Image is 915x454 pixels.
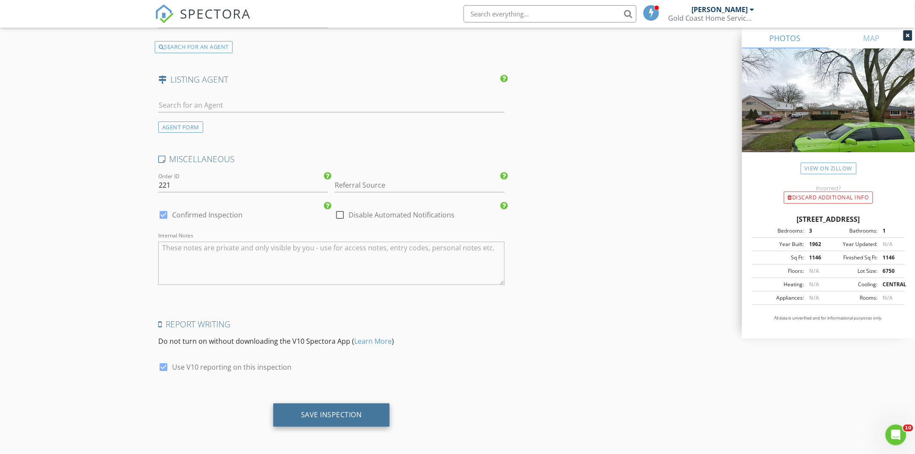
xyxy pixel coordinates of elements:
[158,153,505,165] h4: MISCELLANEOUS
[668,14,755,22] div: Gold Coast Home Services LLC IL#451001259 Indiana # HI02300065
[158,336,505,346] p: Do not turn on without downloading the V10 Spectora App ( )
[877,227,902,235] div: 1
[886,425,906,445] iframe: Intercom live chat
[784,192,873,204] div: Discard Additional info
[742,185,915,192] div: Incorrect?
[180,4,251,22] span: SPECTORA
[742,48,915,173] img: streetview
[829,294,877,302] div: Rooms:
[155,4,174,23] img: The Best Home Inspection Software - Spectora
[804,240,829,248] div: 1962
[172,211,243,219] label: Confirmed Inspection
[692,5,748,14] div: [PERSON_NAME]
[752,315,905,321] p: All data is unverified and for informational purposes only.
[349,211,454,219] label: Disable Automated Notifications
[158,242,505,285] textarea: Internal Notes
[752,214,905,224] div: [STREET_ADDRESS]
[903,425,913,432] span: 10
[755,254,804,262] div: Sq Ft:
[809,267,819,275] span: N/A
[742,28,829,48] a: PHOTOS
[829,227,877,235] div: Bathrooms:
[809,281,819,288] span: N/A
[155,12,251,30] a: SPECTORA
[829,267,877,275] div: Lot Size:
[755,227,804,235] div: Bedrooms:
[883,240,893,248] span: N/A
[158,121,203,133] div: AGENT FORM
[755,294,804,302] div: Appliances:
[172,363,291,371] label: Use V10 reporting on this inspection
[809,294,819,301] span: N/A
[804,227,829,235] div: 3
[755,240,804,248] div: Year Built:
[829,28,915,48] a: MAP
[877,267,902,275] div: 6750
[804,254,829,262] div: 1146
[158,98,505,112] input: Search for an Agent
[883,294,893,301] span: N/A
[335,178,504,192] input: Referral Source
[877,254,902,262] div: 1146
[877,281,902,288] div: CENTRAL
[464,5,637,22] input: Search everything...
[158,319,505,330] h4: Report Writing
[829,240,877,248] div: Year Updated:
[755,267,804,275] div: Floors:
[829,281,877,288] div: Cooling:
[829,254,877,262] div: Finished Sq Ft:
[801,163,857,174] a: View on Zillow
[158,74,505,85] h4: LISTING AGENT
[155,41,233,53] div: SEARCH FOR AN AGENT
[354,336,392,346] a: Learn More
[301,410,362,419] div: Save Inspection
[755,281,804,288] div: Heating:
